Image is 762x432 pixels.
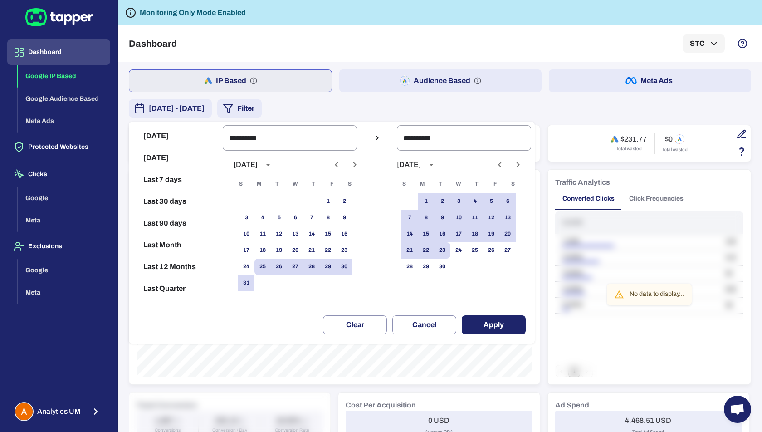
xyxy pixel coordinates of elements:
span: Tuesday [269,175,285,193]
button: 26 [483,242,499,259]
button: Next month [347,157,362,172]
button: Last Quarter [132,278,219,299]
button: 27 [287,259,303,275]
button: 29 [320,259,336,275]
button: 30 [336,259,352,275]
div: Open chat [724,396,751,423]
button: 8 [320,210,336,226]
button: 12 [483,210,499,226]
button: 28 [303,259,320,275]
button: 4 [254,210,271,226]
button: 23 [336,242,352,259]
button: 22 [418,242,434,259]
button: 12 [271,226,287,242]
button: Next month [510,157,526,172]
button: Last 90 days [132,212,219,234]
span: Sunday [396,175,412,193]
button: 14 [401,226,418,242]
button: 4 [467,193,483,210]
span: Tuesday [432,175,449,193]
button: 19 [483,226,499,242]
button: 15 [320,226,336,242]
button: 1 [320,193,336,210]
div: [DATE] [397,160,421,169]
button: 26 [271,259,287,275]
button: 3 [450,193,467,210]
span: Sunday [233,175,249,193]
button: 10 [450,210,467,226]
div: [DATE] [234,160,258,169]
button: 24 [238,259,254,275]
button: Reset [132,299,219,321]
button: 10 [238,226,254,242]
button: 13 [287,226,303,242]
button: 18 [254,242,271,259]
button: calendar view is open, switch to year view [424,157,439,172]
button: 7 [303,210,320,226]
span: Friday [323,175,340,193]
button: 8 [418,210,434,226]
button: 21 [401,242,418,259]
button: 27 [499,242,516,259]
button: 28 [401,259,418,275]
button: 19 [271,242,287,259]
button: calendar view is open, switch to year view [260,157,276,172]
button: 1 [418,193,434,210]
span: Saturday [505,175,521,193]
button: 30 [434,259,450,275]
button: Previous month [329,157,344,172]
button: 20 [287,242,303,259]
button: Clear [323,315,387,334]
button: 5 [271,210,287,226]
button: 25 [467,242,483,259]
button: 29 [418,259,434,275]
button: Cancel [392,315,456,334]
button: Last 30 days [132,191,219,212]
button: 3 [238,210,254,226]
button: 2 [434,193,450,210]
button: Last 12 Months [132,256,219,278]
button: 17 [238,242,254,259]
button: 20 [499,226,516,242]
button: 16 [434,226,450,242]
button: 11 [254,226,271,242]
span: Friday [487,175,503,193]
button: 9 [336,210,352,226]
button: 2 [336,193,352,210]
span: Monday [251,175,267,193]
span: Wednesday [287,175,303,193]
button: 15 [418,226,434,242]
span: Wednesday [450,175,467,193]
button: Last Month [132,234,219,256]
span: Thursday [469,175,485,193]
button: 7 [401,210,418,226]
button: 24 [450,242,467,259]
button: 6 [499,193,516,210]
button: 21 [303,242,320,259]
button: 11 [467,210,483,226]
button: 23 [434,242,450,259]
button: Previous month [492,157,508,172]
span: Saturday [342,175,358,193]
button: 25 [254,259,271,275]
button: 6 [287,210,303,226]
button: 16 [336,226,352,242]
button: 5 [483,193,499,210]
button: 14 [303,226,320,242]
button: 13 [499,210,516,226]
button: 18 [467,226,483,242]
button: [DATE] [132,147,219,169]
button: 9 [434,210,450,226]
button: Last 7 days [132,169,219,191]
span: Thursday [305,175,322,193]
button: Apply [462,315,526,334]
button: [DATE] [132,125,219,147]
span: Monday [414,175,430,193]
button: 17 [450,226,467,242]
button: 31 [238,275,254,291]
button: 22 [320,242,336,259]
